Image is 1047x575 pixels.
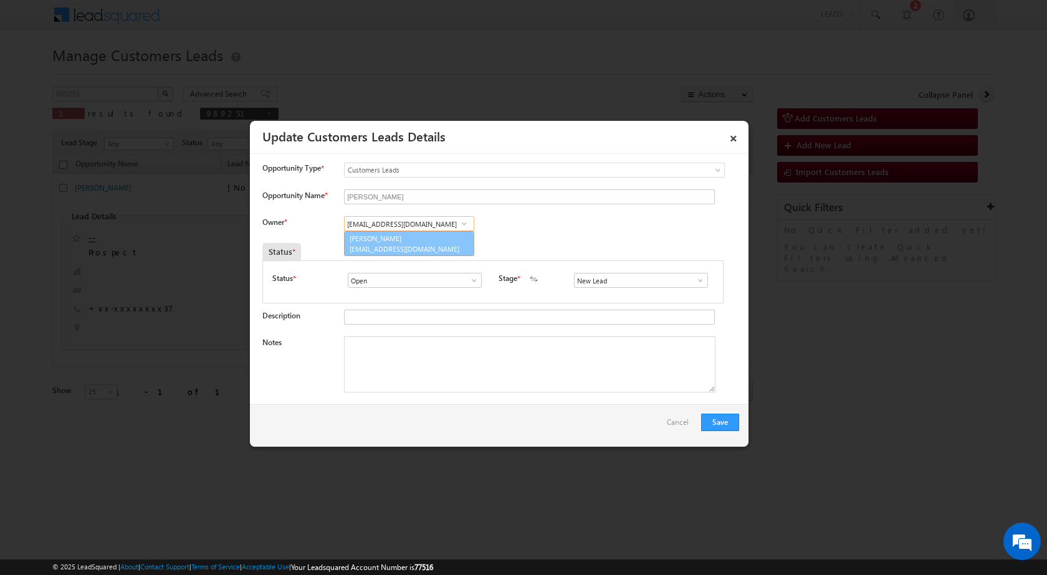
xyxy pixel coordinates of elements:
[456,217,472,230] a: Show All Items
[463,274,479,287] a: Show All Items
[262,127,446,145] a: Update Customers Leads Details
[262,338,282,347] label: Notes
[350,244,462,254] span: [EMAIL_ADDRESS][DOMAIN_NAME]
[242,563,289,571] a: Acceptable Use
[345,164,674,176] span: Customers Leads
[191,563,240,571] a: Terms of Service
[262,311,300,320] label: Description
[140,563,189,571] a: Contact Support
[667,414,695,437] a: Cancel
[262,191,327,200] label: Opportunity Name
[344,163,725,178] a: Customers Leads
[52,561,433,573] span: © 2025 LeadSquared | | | | |
[262,243,301,260] div: Status
[262,163,321,174] span: Opportunity Type
[723,125,744,147] a: ×
[689,274,705,287] a: Show All Items
[262,217,287,227] label: Owner
[291,563,433,572] span: Your Leadsquared Account Number is
[414,563,433,572] span: 77516
[701,414,739,431] button: Save
[345,232,474,255] a: [PERSON_NAME]
[272,273,293,284] label: Status
[499,273,517,284] label: Stage
[120,563,138,571] a: About
[348,273,482,288] input: Type to Search
[574,273,708,288] input: Type to Search
[344,216,474,231] input: Type to Search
